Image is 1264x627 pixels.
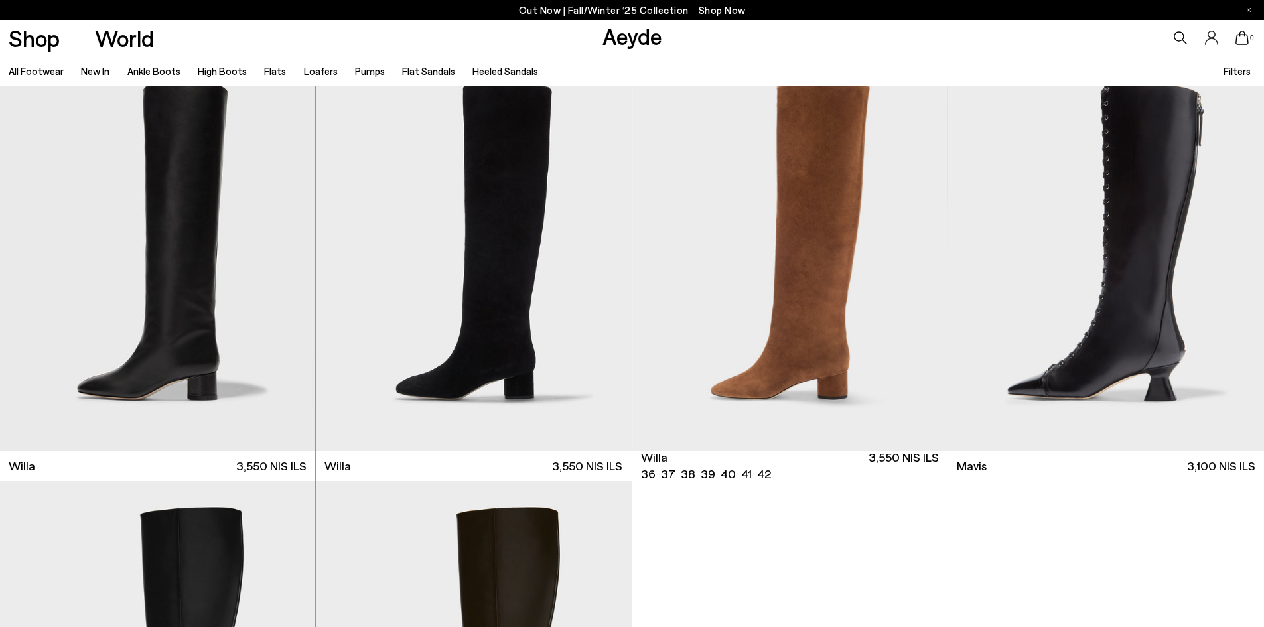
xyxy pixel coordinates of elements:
[641,466,656,482] li: 36
[957,458,987,474] span: Mavis
[9,65,64,77] a: All Footwear
[721,466,736,482] li: 40
[1187,458,1255,474] span: 3,100 NIS ILS
[519,2,746,19] p: Out Now | Fall/Winter ‘25 Collection
[127,65,180,77] a: Ankle Boots
[9,458,35,474] span: Willa
[661,466,675,482] li: 37
[632,54,948,451] div: 1 / 6
[869,449,939,482] span: 3,550 NIS ILS
[402,65,455,77] a: Flat Sandals
[316,451,631,481] a: Willa 3,550 NIS ILS
[632,54,948,451] a: 6 / 6 1 / 6 2 / 6 3 / 6 4 / 6 5 / 6 6 / 6 1 / 6 Next slide Previous slide
[198,65,247,77] a: High Boots
[632,451,948,481] a: Willa 36 37 38 39 40 41 42 3,550 NIS ILS
[324,458,351,474] span: Willa
[757,466,771,482] li: 42
[1249,35,1255,42] span: 0
[236,458,307,474] span: 3,550 NIS ILS
[95,27,154,50] a: World
[602,22,662,50] a: Aeyde
[264,65,286,77] a: Flats
[472,65,538,77] a: Heeled Sandals
[641,449,667,466] span: Willa
[632,54,948,451] img: Willa Suede Knee-High Boots
[9,27,60,50] a: Shop
[641,466,767,482] ul: variant
[81,65,109,77] a: New In
[948,54,1263,451] img: Willa Suede Knee-High Boots
[304,65,338,77] a: Loafers
[316,54,631,451] img: Willa Suede Over-Knee Boots
[741,466,752,482] li: 41
[948,54,1263,451] div: 2 / 6
[701,466,715,482] li: 39
[948,54,1264,451] img: Mavis Lace-Up High Boots
[355,65,385,77] a: Pumps
[552,458,622,474] span: 3,550 NIS ILS
[681,466,695,482] li: 38
[699,4,746,16] span: Navigate to /collections/new-in
[948,451,1264,481] a: Mavis 3,100 NIS ILS
[1235,31,1249,45] a: 0
[1224,65,1251,77] span: Filters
